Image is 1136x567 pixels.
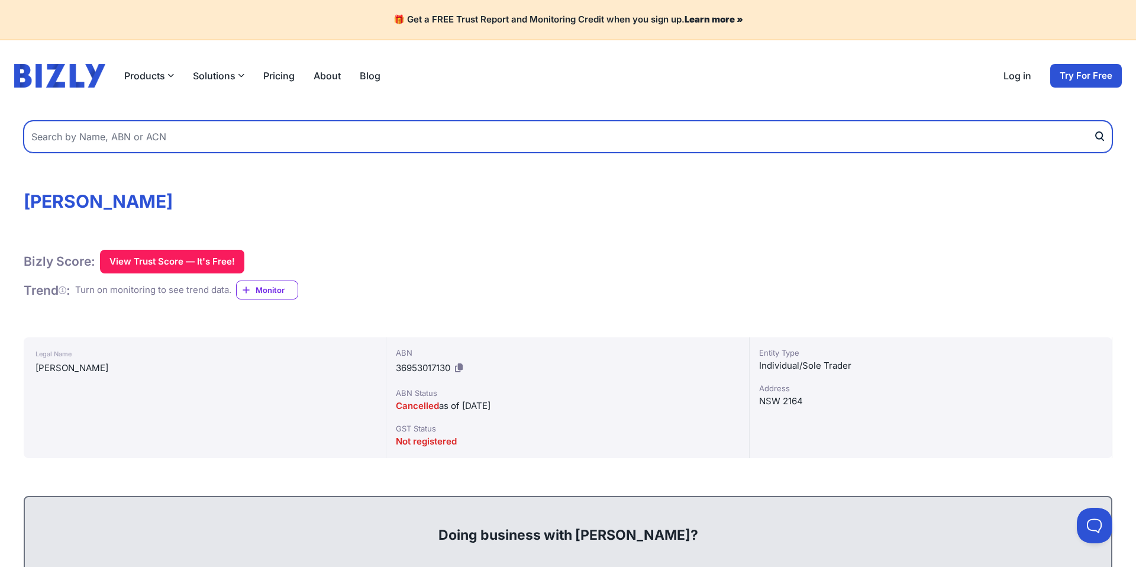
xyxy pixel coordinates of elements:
div: NSW 2164 [759,394,1102,408]
iframe: Toggle Customer Support [1077,508,1112,543]
span: Cancelled [396,400,439,411]
div: as of [DATE] [396,399,739,413]
div: ABN Status [396,387,739,399]
button: Products [124,69,174,83]
h4: 🎁 Get a FREE Trust Report and Monitoring Credit when you sign up. [14,14,1122,25]
h1: [PERSON_NAME] [24,191,1112,212]
a: Monitor [236,281,298,299]
input: Search by Name, ABN or ACN [24,121,1112,153]
span: 36953017130 [396,362,450,373]
div: [PERSON_NAME] [35,361,374,375]
a: Blog [360,69,380,83]
div: GST Status [396,423,739,434]
div: Legal Name [35,347,374,361]
div: Turn on monitoring to see trend data. [75,283,231,297]
a: About [314,69,341,83]
a: Try For Free [1050,64,1122,88]
div: Address [759,382,1102,394]
div: Entity Type [759,347,1102,359]
div: Doing business with [PERSON_NAME]? [37,507,1099,545]
a: Log in [1003,69,1031,83]
span: Monitor [256,284,298,296]
button: Solutions [193,69,244,83]
h1: Trend : [24,282,70,298]
a: Pricing [263,69,295,83]
a: Learn more » [685,14,743,25]
button: View Trust Score — It's Free! [100,250,244,273]
h1: Bizly Score: [24,253,95,269]
div: Individual/Sole Trader [759,359,1102,373]
div: ABN [396,347,739,359]
span: Not registered [396,436,457,447]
